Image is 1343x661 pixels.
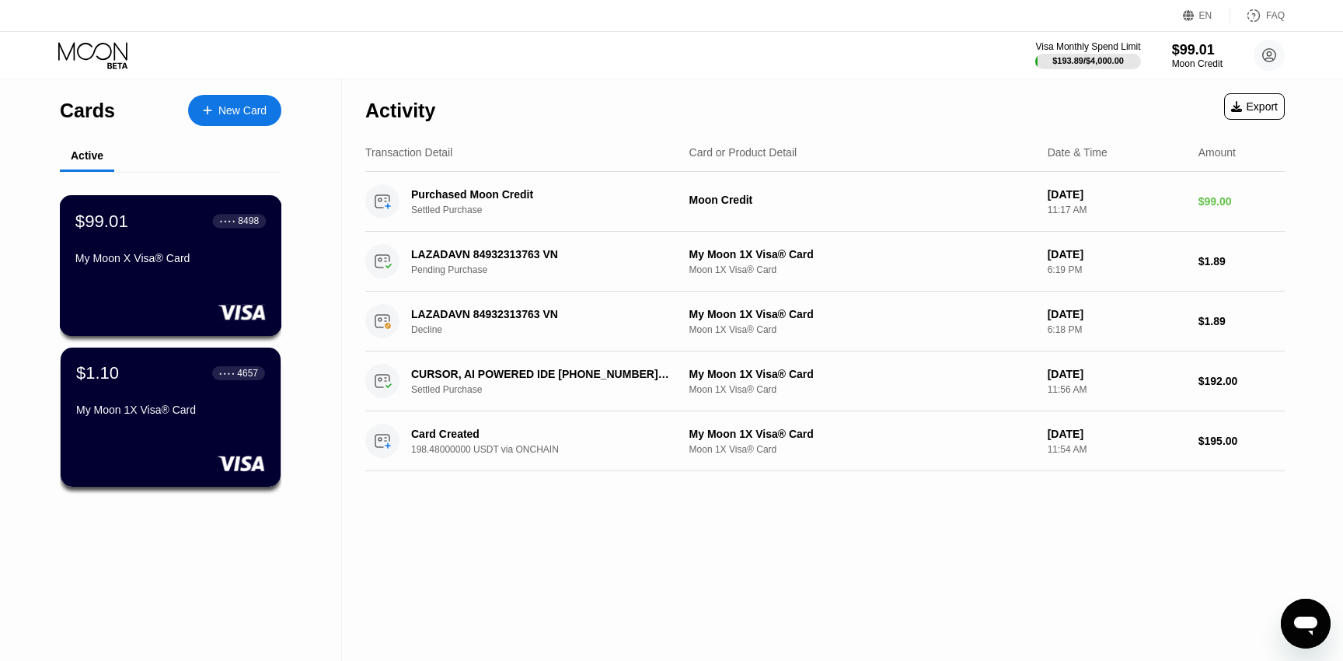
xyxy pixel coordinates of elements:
[1281,599,1331,649] iframe: Button to launch messaging window
[1231,100,1278,113] div: Export
[365,146,452,159] div: Transaction Detail
[237,368,258,379] div: 4657
[411,444,692,455] div: 198.48000000 USDT via ONCHAIN
[76,363,119,383] div: $1.10
[61,348,281,487] div: $1.10● ● ● ●4657My Moon 1X Visa® Card
[75,252,266,264] div: My Moon X Visa® Card
[411,308,671,320] div: LAZADAVN 84932313763 VN
[1172,42,1223,58] div: $99.01
[365,411,1285,471] div: Card Created198.48000000 USDT via ONCHAINMy Moon 1X Visa® CardMoon 1X Visa® Card[DATE]11:54 AM$19...
[1198,435,1285,447] div: $195.00
[365,292,1285,351] div: LAZADAVN 84932313763 VNDeclineMy Moon 1X Visa® CardMoon 1X Visa® Card[DATE]6:18 PM$1.89
[71,149,103,162] div: Active
[1048,308,1186,320] div: [DATE]
[75,211,128,231] div: $99.01
[1183,8,1230,23] div: EN
[411,368,671,380] div: CURSOR, AI POWERED IDE [PHONE_NUMBER] US
[411,188,671,201] div: Purchased Moon Credit
[1048,188,1186,201] div: [DATE]
[411,428,671,440] div: Card Created
[365,232,1285,292] div: LAZADAVN 84932313763 VNPending PurchaseMy Moon 1X Visa® CardMoon 1X Visa® Card[DATE]6:19 PM$1.89
[365,172,1285,232] div: Purchased Moon CreditSettled PurchaseMoon Credit[DATE]11:17 AM$99.00
[1172,58,1223,69] div: Moon Credit
[1048,264,1186,275] div: 6:19 PM
[1048,384,1186,395] div: 11:56 AM
[60,100,115,122] div: Cards
[1048,324,1186,335] div: 6:18 PM
[188,95,281,126] div: New Card
[1266,10,1285,21] div: FAQ
[1035,41,1140,52] div: Visa Monthly Spend Limit
[1048,368,1186,380] div: [DATE]
[411,324,692,335] div: Decline
[689,384,1035,395] div: Moon 1X Visa® Card
[689,368,1035,380] div: My Moon 1X Visa® Card
[689,248,1035,261] div: My Moon 1X Visa® Card
[1172,42,1223,69] div: $99.01Moon Credit
[365,100,435,122] div: Activity
[365,351,1285,411] div: CURSOR, AI POWERED IDE [PHONE_NUMBER] USSettled PurchaseMy Moon 1X Visa® CardMoon 1X Visa® Card[D...
[1048,444,1186,455] div: 11:54 AM
[411,384,692,395] div: Settled Purchase
[689,444,1035,455] div: Moon 1X Visa® Card
[1048,146,1108,159] div: Date & Time
[411,205,692,215] div: Settled Purchase
[76,404,265,416] div: My Moon 1X Visa® Card
[1048,205,1186,215] div: 11:17 AM
[220,219,235,223] div: ● ● ● ●
[1198,375,1285,387] div: $192.00
[689,428,1035,440] div: My Moon 1X Visa® Card
[1035,41,1140,69] div: Visa Monthly Spend Limit$193.89/$4,000.00
[411,248,671,261] div: LAZADAVN 84932313763 VN
[1052,56,1124,65] div: $193.89 / $4,000.00
[1199,10,1212,21] div: EN
[689,146,797,159] div: Card or Product Detail
[689,308,1035,320] div: My Moon 1X Visa® Card
[1048,248,1186,261] div: [DATE]
[218,104,267,117] div: New Card
[1198,255,1285,268] div: $1.89
[219,371,235,376] div: ● ● ● ●
[689,264,1035,275] div: Moon 1X Visa® Card
[1048,428,1186,440] div: [DATE]
[61,196,281,335] div: $99.01● ● ● ●8498My Moon X Visa® Card
[1230,8,1285,23] div: FAQ
[238,215,259,226] div: 8498
[689,194,1035,206] div: Moon Credit
[1224,93,1285,120] div: Export
[1198,146,1236,159] div: Amount
[411,264,692,275] div: Pending Purchase
[1198,195,1285,208] div: $99.00
[689,324,1035,335] div: Moon 1X Visa® Card
[1198,315,1285,327] div: $1.89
